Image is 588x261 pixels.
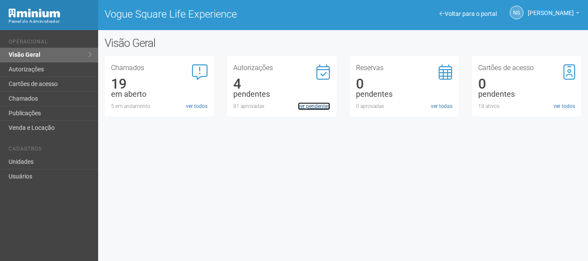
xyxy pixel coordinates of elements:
a: Voltar para o portal [439,10,497,17]
h3: Chamados [111,64,208,71]
h3: Cartões de acesso [478,64,575,71]
img: Minium [9,9,60,18]
div: 18 ativos [478,102,575,110]
div: Painel do Administrador [9,18,92,25]
div: pendentes [356,90,453,98]
div: 0 [356,80,453,88]
a: ver todas [431,102,452,110]
h3: Autorizações [233,64,330,71]
div: 81 aprovadas [233,102,330,110]
a: ver todos [186,102,207,110]
a: ver pendentes [298,102,330,110]
a: NS [510,6,523,19]
div: pendentes [478,90,575,98]
div: 19 [111,80,208,88]
span: Nicolle Silva [528,1,574,16]
h1: Vogue Square Life Experience [105,9,337,20]
div: pendentes [233,90,330,98]
a: ver todos [554,102,575,110]
div: 4 [233,80,330,88]
li: Cadastros [9,146,92,155]
h3: Reservas [356,64,453,71]
li: Operacional [9,39,92,48]
div: em aberto [111,90,208,98]
h2: Visão Geral [105,37,296,49]
a: [PERSON_NAME] [528,11,579,18]
div: 5 em andamento [111,102,208,110]
div: 0 aprovadas [356,102,453,110]
div: 0 [478,80,575,88]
